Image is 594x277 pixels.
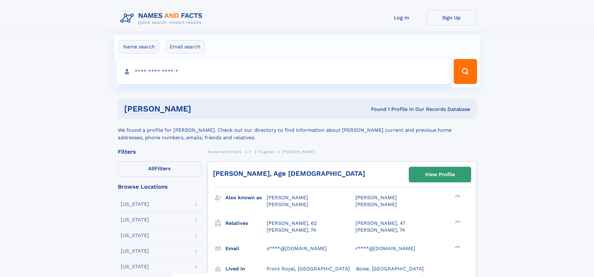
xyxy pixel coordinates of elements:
h3: Lived in [225,264,267,274]
a: Names and Facts [208,148,242,156]
span: Boise, [GEOGRAPHIC_DATA] [356,266,424,272]
div: [US_STATE] [121,217,149,222]
a: [PERSON_NAME], 74 [267,227,316,234]
div: [US_STATE] [121,249,149,254]
span: All [148,166,155,171]
h3: Also known as [225,192,267,203]
input: search input [117,59,451,84]
span: Trugman [258,150,275,154]
div: [US_STATE] [121,264,149,269]
a: [PERSON_NAME], 47 [355,220,405,227]
span: T [249,150,251,154]
span: [PERSON_NAME] [267,195,308,200]
span: [PERSON_NAME] [267,201,308,207]
a: [PERSON_NAME], Age [DEMOGRAPHIC_DATA] [213,170,365,177]
div: View Profile [425,167,455,182]
div: Found 1 Profile In Our Records Database [281,106,470,113]
span: Front Royal, [GEOGRAPHIC_DATA] [267,266,350,272]
label: Filters [118,161,201,176]
a: Log In [377,10,427,25]
a: View Profile [409,167,471,182]
img: Logo Names and Facts [118,10,208,27]
div: ❯ [453,245,461,249]
div: ❯ [453,194,461,198]
span: [PERSON_NAME] [355,195,397,200]
h3: Relatives [225,218,267,229]
h1: [PERSON_NAME] [124,105,281,113]
a: Trugman [258,148,275,156]
div: We found a profile for [PERSON_NAME]. Check out our directory to find information about [PERSON_N... [118,119,476,141]
div: Filters [118,149,201,155]
h3: Email [225,243,267,254]
a: Sign Up [427,10,476,25]
div: Browse Locations [118,184,201,190]
label: Email search [166,40,205,53]
div: [US_STATE] [121,202,149,207]
div: ❯ [453,220,461,224]
a: [PERSON_NAME], 62 [267,220,317,227]
label: Name search [119,40,159,53]
span: [PERSON_NAME] [355,201,397,207]
span: [PERSON_NAME] [282,150,315,154]
button: Search Button [454,59,477,84]
div: [US_STATE] [121,233,149,238]
a: [PERSON_NAME], 74 [355,227,405,234]
a: T [249,148,251,156]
